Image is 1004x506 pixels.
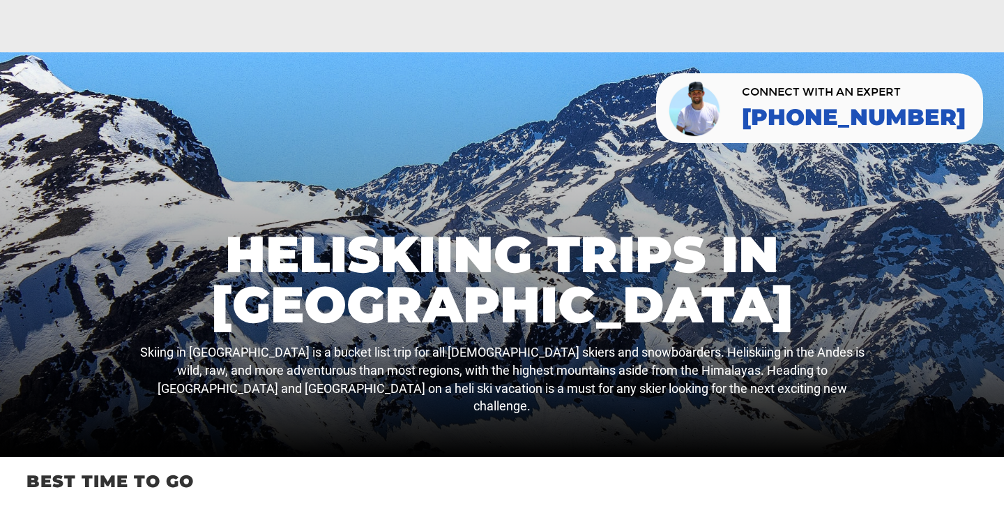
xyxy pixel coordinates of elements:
a: [PHONE_NUMBER] [742,105,966,130]
p: Best time to go [26,470,978,493]
img: contact our team [667,79,724,137]
p: Skiing in [GEOGRAPHIC_DATA] is a bucket list trip for all [DEMOGRAPHIC_DATA] skiers and snowboard... [134,343,870,415]
h1: Heliskiing Trips in [GEOGRAPHIC_DATA] [134,229,870,329]
span: CONNECT WITH AN EXPERT [742,87,966,98]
